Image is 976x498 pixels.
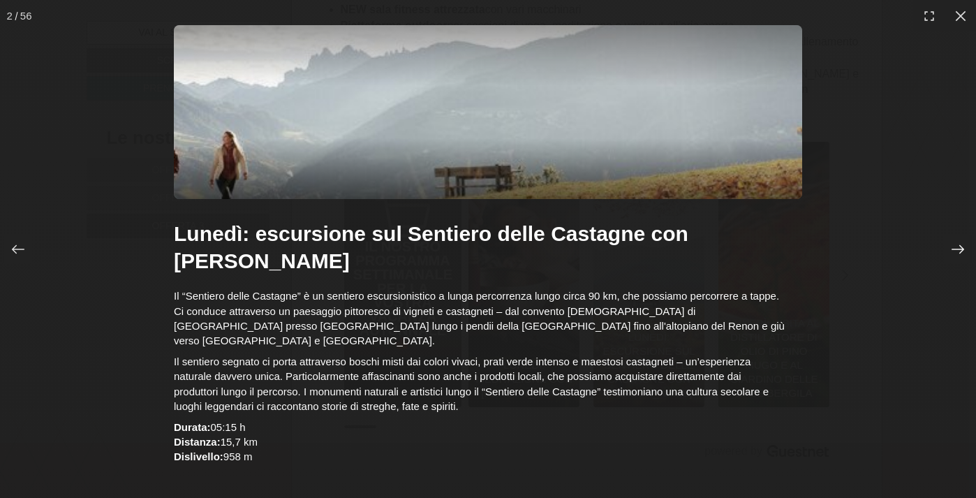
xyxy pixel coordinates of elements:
strong: Dislivello: [174,451,223,462]
h2: Lunedì: escursione sul Sentiero delle Castagne con [PERSON_NAME] [174,220,785,274]
p: Il “Sentiero delle Castagne” è un sentiero escursionistico a lunga percorrenza lungo circa 90 km,... [174,288,785,349]
div: Next slide [923,214,976,284]
strong: Durata: [174,421,211,433]
div: 56 [20,8,32,23]
span: 2 [6,8,12,23]
p: 05:15 h 15,7 km 958 m [174,420,785,464]
p: Il sentiero segnato ci porta attraverso boschi misti dai colori vivaci, prati verde intenso e mae... [174,354,785,414]
strong: Distanza: [174,436,221,448]
img: 688f52241ccb9herbsteisacktal1.jpg [174,25,802,200]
